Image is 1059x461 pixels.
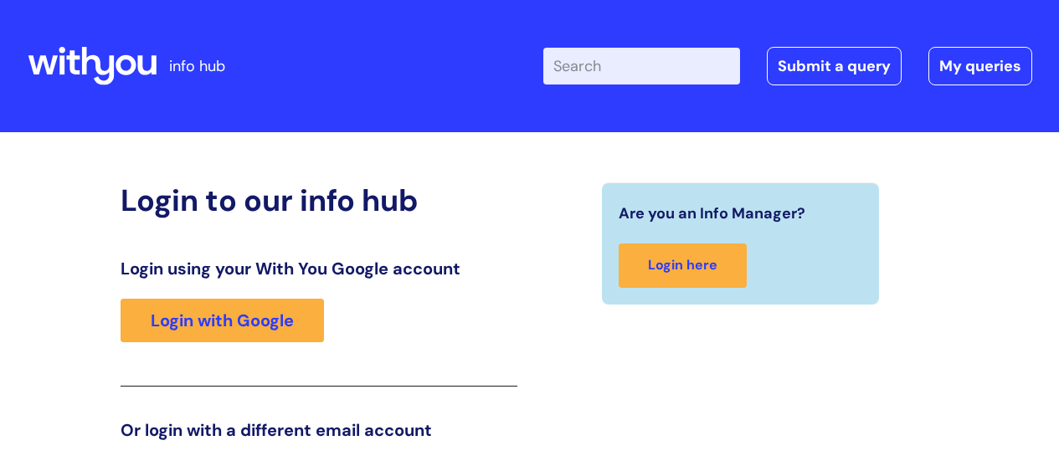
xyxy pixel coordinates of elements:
[767,47,902,85] a: Submit a query
[619,243,747,288] a: Login here
[121,182,517,218] h2: Login to our info hub
[928,47,1032,85] a: My queries
[543,48,740,85] input: Search
[619,200,805,227] span: Are you an Info Manager?
[121,420,517,440] h3: Or login with a different email account
[121,259,517,279] h3: Login using your With You Google account
[169,53,225,79] p: info hub
[121,299,324,342] a: Login with Google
